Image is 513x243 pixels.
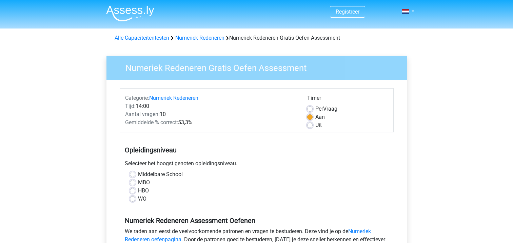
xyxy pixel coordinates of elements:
[106,5,154,21] img: Assessly
[336,8,359,15] a: Registreer
[315,121,322,129] label: Uit
[149,95,198,101] a: Numeriek Redeneren
[315,105,337,113] label: Vraag
[125,228,371,243] a: Numeriek Redeneren oefenpagina
[138,187,149,195] label: HBO
[175,35,224,41] a: Numeriek Redeneren
[115,35,169,41] a: Alle Capaciteitentesten
[125,111,160,117] span: Aantal vragen:
[120,102,302,110] div: 14:00
[112,34,401,42] div: Numeriek Redeneren Gratis Oefen Assessment
[120,118,302,127] div: 53,3%
[125,103,136,109] span: Tijd:
[125,143,389,157] h5: Opleidingsniveau
[120,160,394,170] div: Selecteer het hoogst genoten opleidingsniveau.
[117,60,402,73] h3: Numeriek Redeneren Gratis Oefen Assessment
[125,119,178,126] span: Gemiddelde % correct:
[125,217,389,225] h5: Numeriek Redeneren Assessment Oefenen
[315,113,325,121] label: Aan
[120,110,302,118] div: 10
[138,195,146,203] label: WO
[138,170,183,179] label: Middelbare School
[315,106,323,112] span: Per
[307,94,388,105] div: Timer
[125,95,149,101] span: Categorie:
[138,179,150,187] label: MBO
